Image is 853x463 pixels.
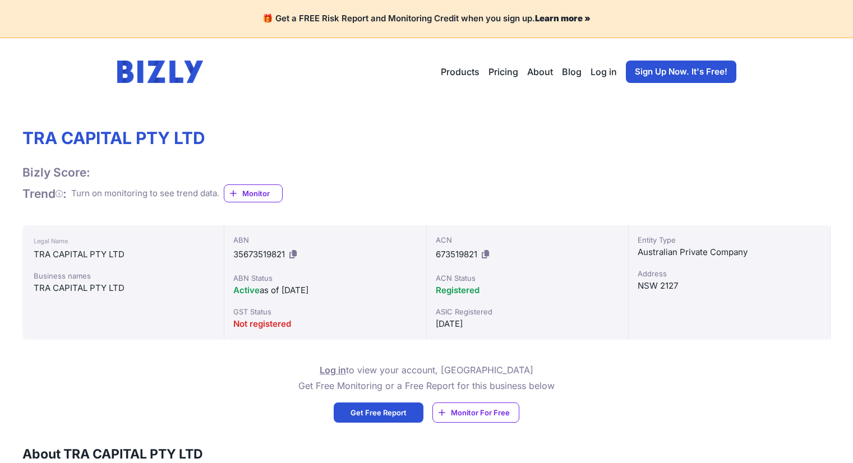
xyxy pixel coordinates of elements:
[71,187,219,200] div: Turn on monitoring to see trend data.
[638,234,821,246] div: Entity Type
[224,184,283,202] a: Monitor
[451,407,510,418] span: Monitor For Free
[626,61,736,83] a: Sign Up Now. It's Free!
[233,249,285,260] span: 35673519821
[22,186,67,201] h1: Trend :
[22,165,90,180] h1: Bizly Score:
[34,281,213,295] div: TRA CAPITAL PTY LTD
[334,402,423,423] a: Get Free Report
[22,128,283,148] h1: TRA CAPITAL PTY LTD
[351,407,407,418] span: Get Free Report
[441,65,479,78] button: Products
[436,306,619,317] div: ASIC Registered
[298,362,555,393] p: to view your account, [GEOGRAPHIC_DATA] Get Free Monitoring or a Free Report for this business below
[638,246,821,259] div: Australian Private Company
[233,234,417,246] div: ABN
[436,234,619,246] div: ACN
[22,445,831,463] h3: About TRA CAPITAL PTY LTD
[562,65,582,78] a: Blog
[638,268,821,279] div: Address
[34,234,213,248] div: Legal Name
[34,248,213,261] div: TRA CAPITAL PTY LTD
[242,188,282,199] span: Monitor
[436,317,619,331] div: [DATE]
[535,13,591,24] a: Learn more »
[436,272,619,284] div: ACN Status
[233,318,291,329] span: Not registered
[527,65,553,78] a: About
[13,13,840,24] h4: 🎁 Get a FREE Risk Report and Monitoring Credit when you sign up.
[34,270,213,281] div: Business names
[638,279,821,293] div: NSW 2127
[432,402,519,423] a: Monitor For Free
[591,65,617,78] a: Log in
[436,249,477,260] span: 673519821
[233,272,417,284] div: ABN Status
[488,65,518,78] a: Pricing
[233,284,417,297] div: as of [DATE]
[233,306,417,317] div: GST Status
[233,285,260,295] span: Active
[436,285,479,295] span: Registered
[320,364,346,376] a: Log in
